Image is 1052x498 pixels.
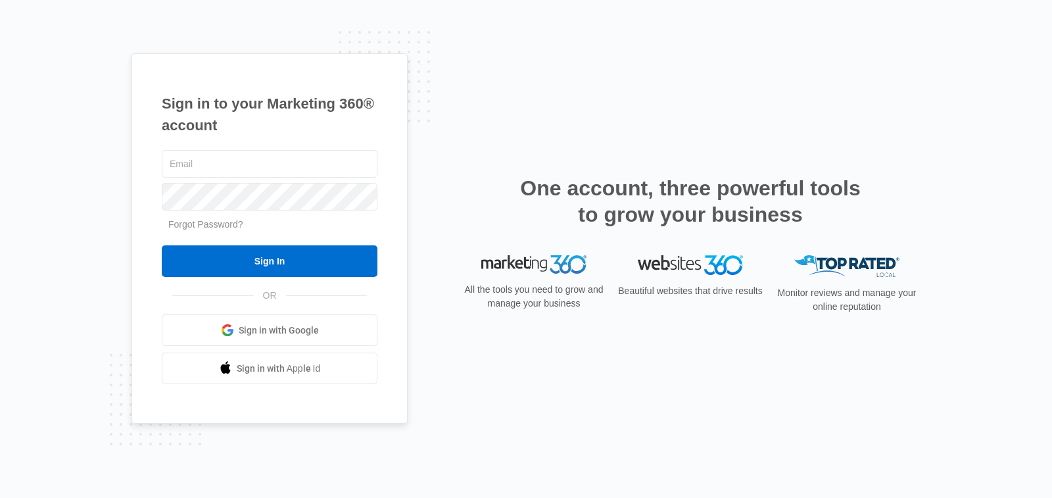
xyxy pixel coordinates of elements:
img: Websites 360 [638,255,743,274]
p: Beautiful websites that drive results [617,284,764,298]
h1: Sign in to your Marketing 360® account [162,93,377,136]
p: All the tools you need to grow and manage your business [460,283,608,311]
span: OR [254,289,286,303]
img: Top Rated Local [794,255,899,277]
input: Email [162,150,377,178]
a: Sign in with Apple Id [162,353,377,384]
p: Monitor reviews and manage your online reputation [773,286,920,314]
span: Sign in with Google [239,324,319,337]
h2: One account, three powerful tools to grow your business [516,175,865,228]
a: Forgot Password? [168,219,243,230]
img: Marketing 360 [481,255,586,274]
span: Sign in with Apple Id [237,362,321,376]
a: Sign in with Google [162,314,377,346]
input: Sign In [162,245,377,277]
